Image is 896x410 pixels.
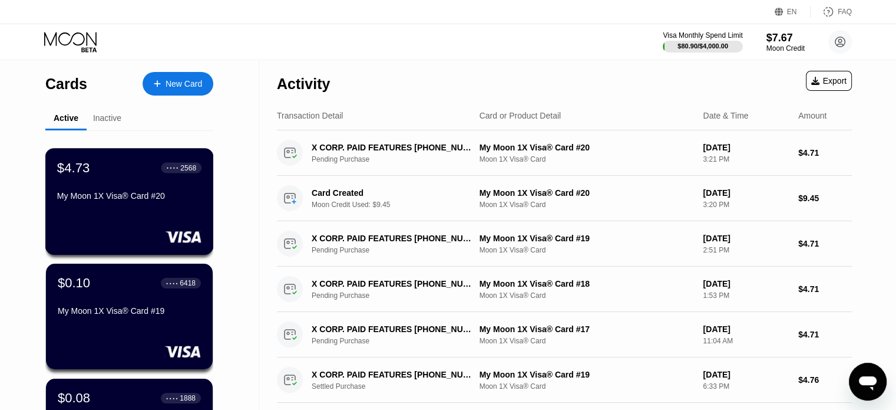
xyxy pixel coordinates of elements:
[312,155,485,163] div: Pending Purchase
[57,191,201,201] div: My Moon 1X Visa® Card #20
[277,176,852,221] div: Card CreatedMoon Credit Used: $9.45My Moon 1X Visa® Card #20Moon 1X Visa® Card[DATE]3:20 PM$9.45
[775,6,811,18] div: EN
[703,337,789,345] div: 11:04 AM
[766,44,805,53] div: Moon Credit
[180,279,196,287] div: 6418
[798,193,852,203] div: $9.45
[58,391,90,406] div: $0.08
[480,234,694,243] div: My Moon 1X Visa® Card #19
[663,31,742,53] div: Visa Monthly Spend Limit$80.90/$4,000.00
[480,324,694,334] div: My Moon 1X Visa® Card #17
[312,188,473,198] div: Card Created
[277,267,852,312] div: X CORP. PAID FEATURES [PHONE_NUMBER] USPending PurchaseMy Moon 1X Visa® Card #18Moon 1X Visa® Car...
[93,113,121,123] div: Inactive
[703,188,789,198] div: [DATE]
[798,111,826,120] div: Amount
[480,370,694,379] div: My Moon 1X Visa® Card #19
[480,291,694,300] div: Moon 1X Visa® Card
[46,149,213,254] div: $4.73● ● ● ●2568My Moon 1X Visa® Card #20
[703,155,789,163] div: 3:21 PM
[277,221,852,267] div: X CORP. PAID FEATURES [PHONE_NUMBER] USPending PurchaseMy Moon 1X Visa® Card #19Moon 1X Visa® Car...
[180,394,196,402] div: 1888
[677,42,728,50] div: $80.90 / $4,000.00
[312,234,473,243] div: X CORP. PAID FEATURES [PHONE_NUMBER] US
[703,370,789,379] div: [DATE]
[166,396,178,400] div: ● ● ● ●
[480,279,694,288] div: My Moon 1X Visa® Card #18
[166,79,202,89] div: New Card
[167,166,178,169] div: ● ● ● ●
[46,264,213,369] div: $0.10● ● ● ●6418My Moon 1X Visa® Card #19
[54,113,78,123] div: Active
[312,324,473,334] div: X CORP. PAID FEATURES [PHONE_NUMBER] US
[703,382,789,391] div: 6:33 PM
[811,6,852,18] div: FAQ
[787,8,797,16] div: EN
[277,312,852,357] div: X CORP. PAID FEATURES [PHONE_NUMBER] USPending PurchaseMy Moon 1X Visa® Card #17Moon 1X Visa® Car...
[312,370,473,379] div: X CORP. PAID FEATURES [PHONE_NUMBER] US
[277,111,343,120] div: Transaction Detail
[480,143,694,152] div: My Moon 1X Visa® Card #20
[480,155,694,163] div: Moon 1X Visa® Card
[312,337,485,345] div: Pending Purchase
[798,375,852,385] div: $4.76
[663,31,742,40] div: Visa Monthly Spend Limit
[166,281,178,285] div: ● ● ● ●
[766,32,805,53] div: $7.67Moon Credit
[703,234,789,243] div: [DATE]
[480,111,561,120] div: Card or Product Detail
[143,72,213,96] div: New Card
[45,76,87,93] div: Cards
[806,71,852,91] div: Export
[703,279,789,288] div: [DATE]
[838,8,852,16] div: FAQ
[480,337,694,345] div: Moon 1X Visa® Card
[480,188,694,198] div: My Moon 1X Visa® Card #20
[703,291,789,300] div: 1:53 PM
[811,76,847,86] div: Export
[798,148,852,158] div: $4.71
[312,279,473,288] div: X CORP. PAID FEATURES [PHONE_NUMBER] US
[58,275,90,291] div: $0.10
[766,32,805,44] div: $7.67
[480,246,694,254] div: Moon 1X Visa® Card
[480,382,694,391] div: Moon 1X Visa® Card
[703,201,789,209] div: 3:20 PM
[312,201,485,209] div: Moon Credit Used: $9.45
[277,130,852,176] div: X CORP. PAID FEATURES [PHONE_NUMBER] USPending PurchaseMy Moon 1X Visa® Card #20Moon 1X Visa® Car...
[798,330,852,339] div: $4.71
[703,111,748,120] div: Date & Time
[703,246,789,254] div: 2:51 PM
[277,357,852,403] div: X CORP. PAID FEATURES [PHONE_NUMBER] USSettled PurchaseMy Moon 1X Visa® Card #19Moon 1X Visa® Car...
[277,76,330,93] div: Activity
[180,163,196,172] div: 2568
[312,291,485,300] div: Pending Purchase
[57,160,90,175] div: $4.73
[849,363,887,401] iframe: Dugme za pokretanje prozora za razmenu poruka
[312,382,485,391] div: Settled Purchase
[798,284,852,294] div: $4.71
[480,201,694,209] div: Moon 1X Visa® Card
[703,324,789,334] div: [DATE]
[798,239,852,248] div: $4.71
[312,246,485,254] div: Pending Purchase
[312,143,473,152] div: X CORP. PAID FEATURES [PHONE_NUMBER] US
[703,143,789,152] div: [DATE]
[58,306,201,316] div: My Moon 1X Visa® Card #19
